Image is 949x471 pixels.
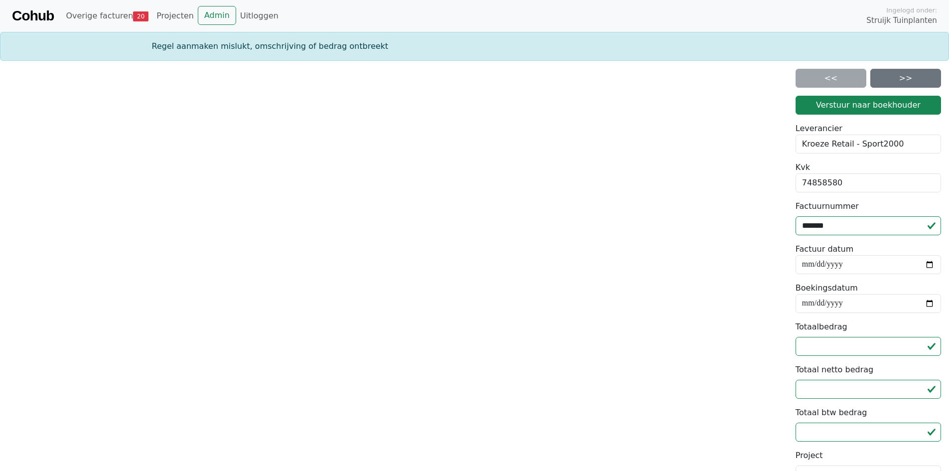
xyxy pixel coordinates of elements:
[796,407,867,419] label: Totaal btw bedrag
[133,11,148,21] span: 20
[796,123,842,135] label: Leverancier
[886,5,937,15] span: Ingelogd onder:
[796,243,854,255] label: Factuur datum
[796,200,859,212] label: Factuurnummer
[198,6,236,25] a: Admin
[236,6,282,26] a: Uitloggen
[796,135,941,154] div: Kroeze Retail - Sport2000
[870,69,941,88] a: >>
[796,321,847,333] label: Totaalbedrag
[796,161,810,173] label: Kvk
[62,6,152,26] a: Overige facturen20
[796,173,941,192] div: 74858580
[152,6,198,26] a: Projecten
[796,364,873,376] label: Totaal netto bedrag
[796,96,941,115] button: Verstuur naar boekhouder
[12,4,54,28] a: Cohub
[796,282,858,294] label: Boekingsdatum
[866,15,937,26] span: Struijk Tuinplanten
[796,450,823,462] label: Project
[146,40,804,52] div: Regel aanmaken mislukt, omschrijving of bedrag ontbreekt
